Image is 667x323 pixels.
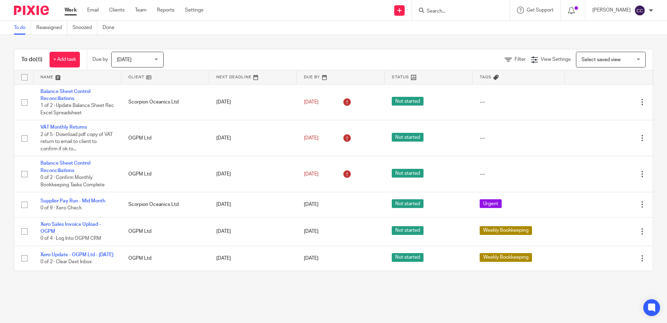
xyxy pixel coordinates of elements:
[117,57,132,62] span: [DATE]
[40,161,90,173] a: Balance Sheet Control Reconciliations
[40,252,113,257] a: Xero Update - OGPM Ltd - [DATE]
[480,135,558,142] div: ---
[40,259,92,264] span: 0 of 2 · Clear Dext Inbox
[36,21,67,35] a: Reassigned
[50,52,80,67] a: + Add task
[304,256,318,261] span: [DATE]
[634,5,645,16] img: svg%3E
[40,89,90,101] a: Balance Sheet Control Reconciliations
[304,100,318,105] span: [DATE]
[36,57,43,62] span: (6)
[65,7,77,14] a: Work
[121,246,209,271] td: OGPM Ltd
[121,192,209,217] td: Scorpion Oceanics Ltd
[40,125,87,130] a: VAT Monthly Returns
[527,8,554,13] span: Get Support
[426,8,489,15] input: Search
[582,57,621,62] span: Select saved view
[480,75,492,79] span: Tags
[392,253,424,262] span: Not started
[209,192,297,217] td: [DATE]
[209,217,297,246] td: [DATE]
[480,253,532,262] span: Weekly Bookkeeping
[209,120,297,156] td: [DATE]
[40,199,105,203] a: Supplier Pay Run - Mid Month
[480,226,532,235] span: Weekly Bookkeeping
[121,120,209,156] td: OGPM Ltd
[103,21,120,35] a: Done
[392,97,424,106] span: Not started
[92,56,108,63] p: Due by
[109,7,125,14] a: Clients
[121,217,209,246] td: OGPM Ltd
[73,21,97,35] a: Snoozed
[40,206,82,210] span: 0 of 9 · Xero Check
[480,99,558,106] div: ---
[40,103,114,115] span: 1 of 2 · Update Balance Sheet Rec Excel Spreadsheet
[304,202,318,207] span: [DATE]
[40,132,113,151] span: 2 of 5 · Download pdf copy of VAT return to email to client to confirm if ok to...
[392,169,424,178] span: Not started
[121,156,209,192] td: OGPM Ltd
[135,7,147,14] a: Team
[304,229,318,234] span: [DATE]
[87,7,99,14] a: Email
[392,133,424,142] span: Not started
[209,156,297,192] td: [DATE]
[40,236,101,241] span: 0 of 4 · Log Into OGPM CRM
[21,56,43,63] h1: To do
[14,6,49,15] img: Pixie
[392,226,424,235] span: Not started
[592,7,631,14] p: [PERSON_NAME]
[14,21,31,35] a: To do
[40,175,105,187] span: 0 of 2 · Confirm Monthly Bookkeeping Tasks Complete
[480,199,502,208] span: Urgent
[209,84,297,120] td: [DATE]
[392,199,424,208] span: Not started
[541,57,571,62] span: View Settings
[515,57,526,62] span: Filter
[304,172,318,177] span: [DATE]
[157,7,174,14] a: Reports
[40,222,101,234] a: Xero Sales Invoice Upload - OGPM
[480,171,558,178] div: ---
[304,136,318,141] span: [DATE]
[209,246,297,271] td: [DATE]
[121,84,209,120] td: Scorpion Oceanics Ltd
[185,7,203,14] a: Settings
